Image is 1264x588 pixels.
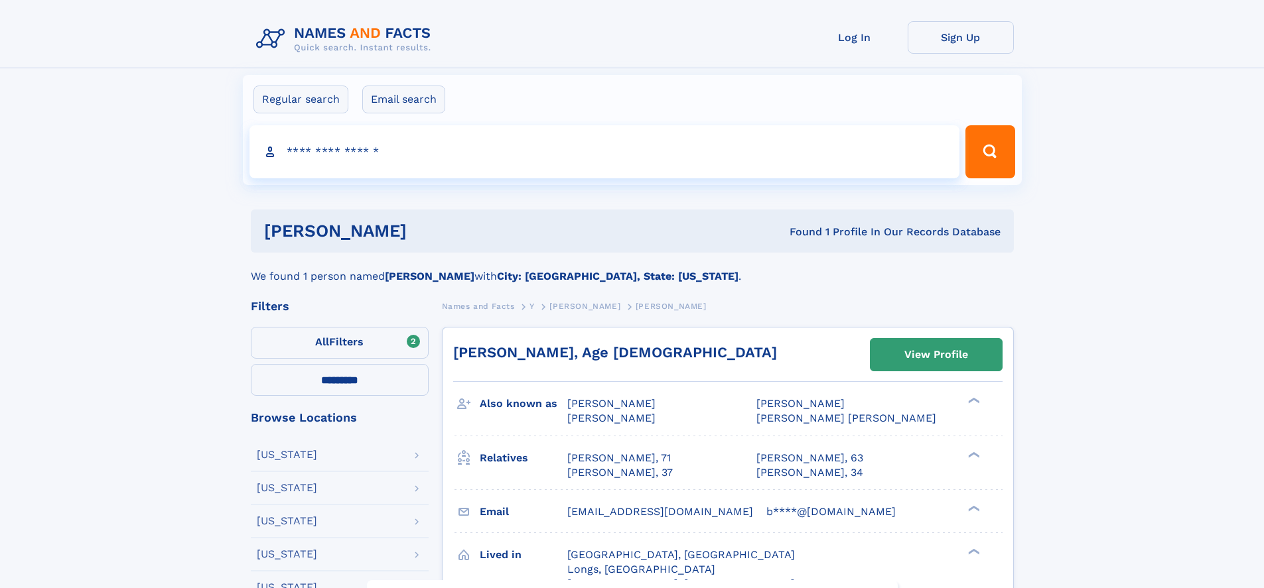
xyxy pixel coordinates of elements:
[965,450,981,459] div: ❯
[480,392,567,415] h3: Also known as
[442,298,515,314] a: Names and Facts
[756,451,863,465] a: [PERSON_NAME], 63
[315,335,329,348] span: All
[453,344,777,361] a: [PERSON_NAME], Age [DEMOGRAPHIC_DATA]
[756,412,936,424] span: [PERSON_NAME] [PERSON_NAME]
[567,451,671,465] a: [PERSON_NAME], 71
[257,449,317,460] div: [US_STATE]
[253,86,348,113] label: Regular search
[965,396,981,405] div: ❯
[251,327,429,359] label: Filters
[871,339,1002,371] a: View Profile
[549,298,620,314] a: [PERSON_NAME]
[251,21,442,57] img: Logo Names and Facts
[567,412,656,424] span: [PERSON_NAME]
[904,339,968,370] div: View Profile
[362,86,445,113] label: Email search
[567,563,715,575] span: Longs, [GEOGRAPHIC_DATA]
[965,547,981,556] div: ❯
[802,21,908,54] a: Log In
[567,505,753,518] span: [EMAIL_ADDRESS][DOMAIN_NAME]
[965,125,1015,178] button: Search Button
[598,225,1001,239] div: Found 1 Profile In Our Records Database
[529,298,535,314] a: Y
[908,21,1014,54] a: Sign Up
[251,412,429,424] div: Browse Locations
[251,300,429,312] div: Filters
[257,549,317,559] div: [US_STATE]
[549,302,620,311] span: [PERSON_NAME]
[257,483,317,493] div: [US_STATE]
[636,302,707,311] span: [PERSON_NAME]
[529,302,535,311] span: Y
[567,548,795,561] span: [GEOGRAPHIC_DATA], [GEOGRAPHIC_DATA]
[756,397,845,410] span: [PERSON_NAME]
[480,447,567,469] h3: Relatives
[567,465,673,480] a: [PERSON_NAME], 37
[249,125,960,178] input: search input
[251,253,1014,284] div: We found 1 person named with .
[480,500,567,523] h3: Email
[257,516,317,526] div: [US_STATE]
[497,270,738,282] b: City: [GEOGRAPHIC_DATA], State: [US_STATE]
[756,465,863,480] a: [PERSON_NAME], 34
[264,223,598,239] h1: [PERSON_NAME]
[480,544,567,566] h3: Lived in
[567,397,656,410] span: [PERSON_NAME]
[965,504,981,512] div: ❯
[385,270,474,282] b: [PERSON_NAME]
